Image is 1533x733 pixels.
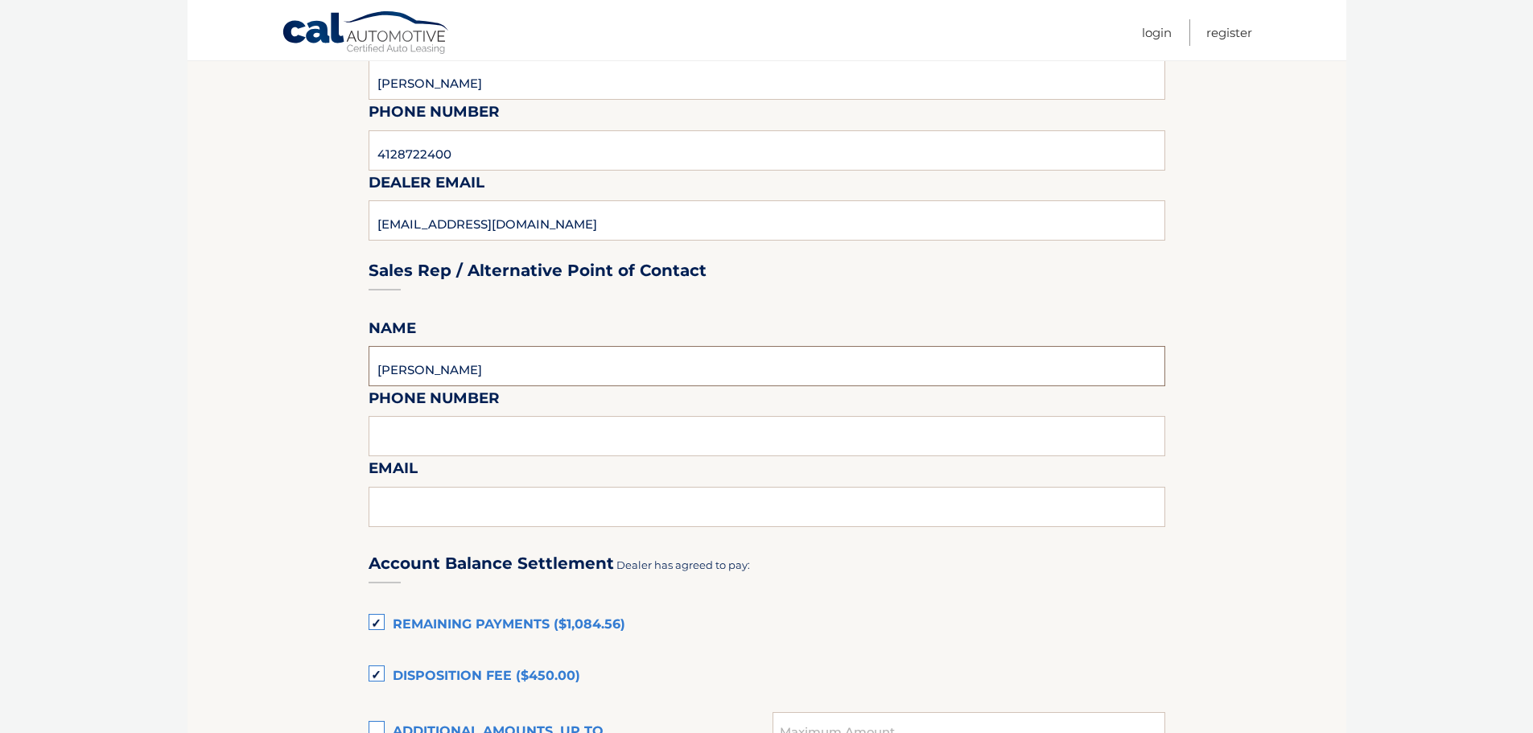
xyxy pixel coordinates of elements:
label: Phone Number [369,100,500,130]
label: Email [369,456,418,486]
h3: Sales Rep / Alternative Point of Contact [369,261,707,281]
label: Disposition Fee ($450.00) [369,661,1165,693]
label: Phone Number [369,386,500,416]
label: Name [369,316,416,346]
label: Dealer Email [369,171,484,200]
a: Cal Automotive [282,10,451,57]
a: Register [1206,19,1252,46]
span: Dealer has agreed to pay: [616,558,750,571]
h3: Account Balance Settlement [369,554,614,574]
a: Login [1142,19,1172,46]
label: Remaining Payments ($1,084.56) [369,609,1165,641]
